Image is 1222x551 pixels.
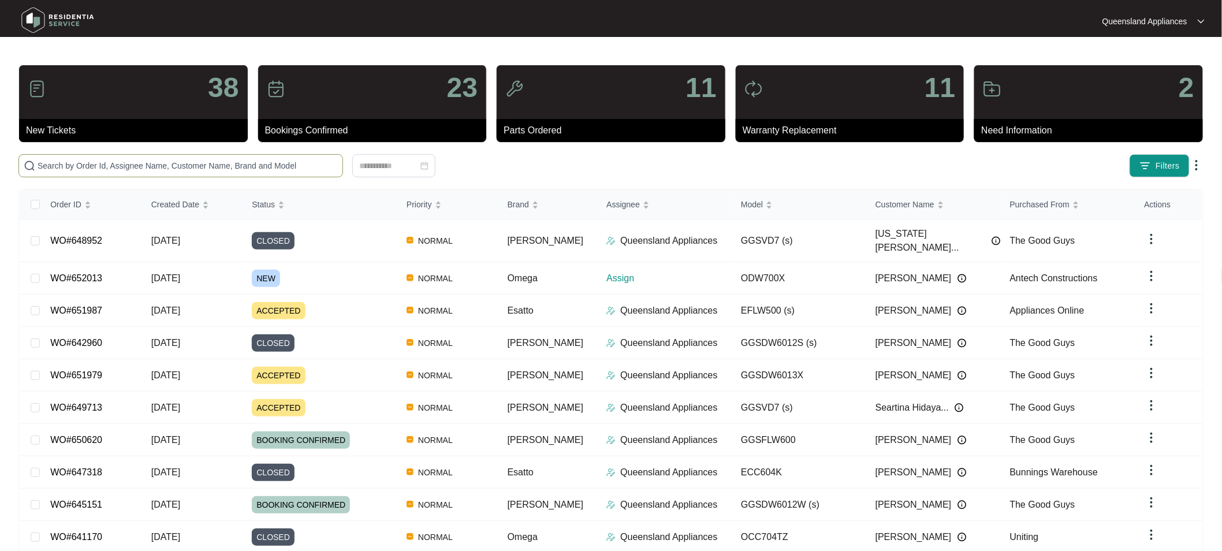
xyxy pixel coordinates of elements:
[732,456,866,489] td: ECC604K
[50,403,102,412] a: WO#649713
[875,530,952,544] span: [PERSON_NAME]
[732,359,866,392] td: GGSDW6013X
[875,304,952,318] span: [PERSON_NAME]
[1145,528,1158,542] img: dropdown arrow
[413,433,457,447] span: NORMAL
[413,271,457,285] span: NORMAL
[875,198,934,211] span: Customer Name
[620,336,717,350] p: Queensland Appliances
[50,236,102,245] a: WO#648952
[413,234,457,248] span: NORMAL
[866,189,1001,220] th: Customer Name
[267,80,285,98] img: icon
[413,498,457,512] span: NORMAL
[1001,189,1135,220] th: Purchased From
[875,368,952,382] span: [PERSON_NAME]
[1010,338,1075,348] span: The Good Guys
[1010,306,1085,315] span: Appliances Online
[407,468,413,475] img: Vercel Logo
[151,198,199,211] span: Created Date
[732,220,866,262] td: GGSVD7 (s)
[620,234,717,248] p: Queensland Appliances
[606,371,616,380] img: Assigner Icon
[620,368,717,382] p: Queensland Appliances
[732,189,866,220] th: Model
[992,236,1001,245] img: Info icon
[1130,154,1190,177] button: filter iconFilters
[508,236,584,245] span: [PERSON_NAME]
[597,189,732,220] th: Assignee
[151,467,180,477] span: [DATE]
[252,198,275,211] span: Status
[413,304,457,318] span: NORMAL
[498,189,598,220] th: Brand
[958,468,967,477] img: Info icon
[407,198,432,211] span: Priority
[50,532,102,542] a: WO#641170
[252,464,295,481] span: CLOSED
[407,501,413,508] img: Vercel Logo
[151,435,180,445] span: [DATE]
[1010,435,1075,445] span: The Good Guys
[407,237,413,244] img: Vercel Logo
[1145,399,1158,412] img: dropdown arrow
[151,500,180,509] span: [DATE]
[24,160,35,172] img: search-icon
[413,466,457,479] span: NORMAL
[875,401,949,415] span: Seartina Hidaya...
[958,500,967,509] img: Info icon
[252,528,295,546] span: CLOSED
[151,532,180,542] span: [DATE]
[1010,236,1075,245] span: The Good Guys
[508,500,584,509] span: [PERSON_NAME]
[50,338,102,348] a: WO#642960
[1145,232,1158,246] img: dropdown arrow
[508,370,584,380] span: [PERSON_NAME]
[606,435,616,445] img: Assigner Icon
[958,435,967,445] img: Info icon
[413,368,457,382] span: NORMAL
[407,274,413,281] img: Vercel Logo
[151,338,180,348] span: [DATE]
[208,74,239,102] p: 38
[1010,370,1075,380] span: The Good Guys
[17,3,98,38] img: residentia service logo
[1145,366,1158,380] img: dropdown arrow
[508,338,584,348] span: [PERSON_NAME]
[151,273,180,283] span: [DATE]
[606,271,732,285] p: Assign
[151,370,180,380] span: [DATE]
[875,336,952,350] span: [PERSON_NAME]
[925,74,955,102] p: 11
[1010,500,1075,509] span: The Good Guys
[958,338,967,348] img: Info icon
[50,435,102,445] a: WO#650620
[50,467,102,477] a: WO#647318
[732,295,866,327] td: EFLW500 (s)
[732,489,866,521] td: GGSDW6012W (s)
[875,498,952,512] span: [PERSON_NAME]
[50,370,102,380] a: WO#651979
[50,198,81,211] span: Order ID
[606,403,616,412] img: Assigner Icon
[252,270,280,287] span: NEW
[1010,467,1098,477] span: Bunnings Warehouse
[50,306,102,315] a: WO#651987
[26,124,248,137] p: New Tickets
[983,80,1001,98] img: icon
[50,273,102,283] a: WO#652013
[38,159,338,172] input: Search by Order Id, Assignee Name, Customer Name, Brand and Model
[50,500,102,509] a: WO#645151
[1010,403,1075,412] span: The Good Guys
[413,401,457,415] span: NORMAL
[508,306,534,315] span: Esatto
[741,198,763,211] span: Model
[243,189,397,220] th: Status
[1010,273,1098,283] span: Antech Constructions
[407,404,413,411] img: Vercel Logo
[252,496,350,513] span: BOOKING CONFIRMED
[1145,496,1158,509] img: dropdown arrow
[252,367,305,384] span: ACCEPTED
[1139,160,1151,172] img: filter icon
[407,436,413,443] img: Vercel Logo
